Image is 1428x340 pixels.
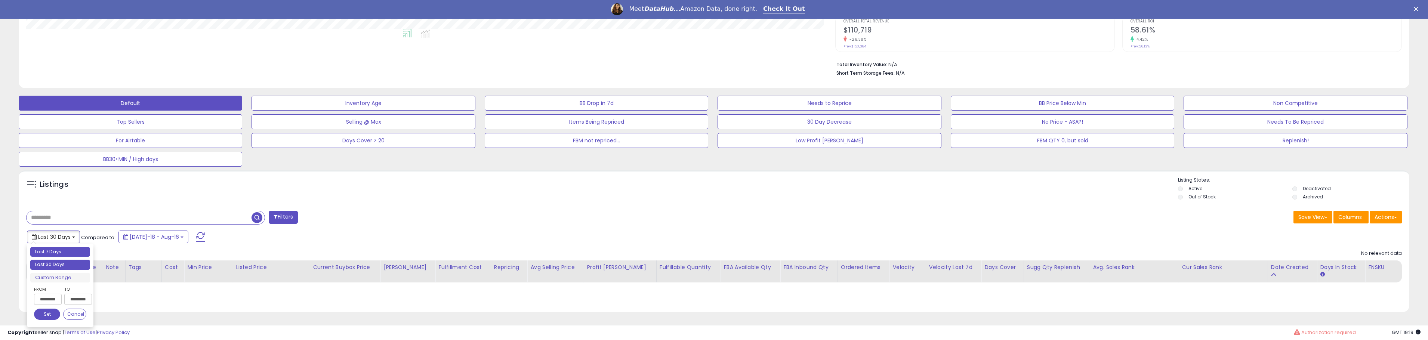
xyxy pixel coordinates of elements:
div: Days In Stock [1320,263,1362,271]
div: Velocity [892,263,922,271]
div: Listed Price [236,263,306,271]
div: Fulfillment Cost [438,263,487,271]
li: Last 7 Days [30,247,90,257]
li: Last 30 Days [30,260,90,270]
a: Terms of Use [64,329,96,336]
button: FBM QTY 0, but sold [951,133,1174,148]
button: Columns [1333,211,1369,223]
button: Replenish! [1184,133,1407,148]
div: Tags [129,263,158,271]
div: FBA inbound Qty [783,263,835,271]
span: 2025-09-16 19:19 GMT [1392,329,1421,336]
small: Prev: $150,384 [843,44,866,49]
h5: Listings [40,179,68,190]
small: Prev: 56.13% [1131,44,1150,49]
small: -26.38% [847,37,867,42]
button: Items Being Repriced [485,114,708,129]
div: Cur Sales Rank [1182,263,1264,271]
div: Velocity Last 7d [929,263,978,271]
button: Inventory Age [252,96,475,111]
label: Active [1188,185,1202,192]
span: Overall ROI [1131,19,1401,24]
a: Privacy Policy [97,329,130,336]
div: [PERSON_NAME] [383,263,432,271]
button: [DATE]-18 - Aug-16 [118,231,188,243]
button: No Price - ASAP! [951,114,1174,129]
label: Archived [1303,194,1323,200]
div: Date Created [1271,263,1314,271]
small: Days In Stock. [1320,271,1324,278]
div: FNSKU [1368,263,1398,271]
span: N/A [896,69,905,77]
b: Short Term Storage Fees: [836,70,895,76]
li: N/A [836,59,1396,68]
label: From [34,285,60,293]
div: Avg. Sales Rank [1093,263,1175,271]
div: seller snap | | [7,329,130,336]
h2: 58.61% [1131,26,1401,36]
button: Needs to Reprice [718,96,941,111]
div: Title [84,263,100,271]
p: Listing States: [1178,177,1409,184]
div: Meet Amazon Data, done right. [629,5,757,13]
img: Profile image for Georgie [611,3,623,15]
button: Filters [269,211,298,224]
i: DataHub... [644,5,680,12]
button: FBM not repriced... [485,133,708,148]
div: Close [1414,7,1421,11]
span: Compared to: [81,234,115,241]
a: Check It Out [763,5,805,13]
div: Avg Selling Price [530,263,580,271]
div: Min Price [187,263,229,271]
button: Save View [1293,211,1332,223]
div: Fulfillable Quantity [660,263,718,271]
span: Overall Total Revenue [843,19,1114,24]
div: Cost [165,263,181,271]
div: Note [106,263,122,271]
button: Days Cover > 20 [252,133,475,148]
div: Days Cover [984,263,1021,271]
button: Needs To Be Repriced [1184,114,1407,129]
div: Repricing [494,263,524,271]
h2: $110,719 [843,26,1114,36]
b: Total Inventory Value: [836,61,887,68]
button: BB Drop in 7d [485,96,708,111]
button: Selling @ Max [252,114,475,129]
div: No relevant data [1361,250,1402,257]
div: Profit [PERSON_NAME] [587,263,653,271]
button: Non Competitive [1184,96,1407,111]
div: Sugg Qty Replenish [1027,263,1086,271]
button: Low Profit [PERSON_NAME] [718,133,941,148]
button: Actions [1370,211,1402,223]
button: 30 Day Decrease [718,114,941,129]
li: Custom Range [30,273,90,283]
label: Out of Stock [1188,194,1216,200]
div: FBA Available Qty [724,263,777,271]
th: Please note that this number is a calculation based on your required days of coverage and your ve... [1024,260,1089,282]
button: Set [34,309,60,320]
div: Current Buybox Price [313,263,377,271]
button: BB Price Below Min [951,96,1174,111]
span: [DATE]-18 - Aug-16 [130,233,179,241]
button: BB30<MIN / High days [19,152,242,167]
button: For Airtable [19,133,242,148]
th: CSV column name: cust_attr_1_Tags [125,260,161,282]
div: Ordered Items [841,263,886,271]
span: Last 30 Days [38,233,71,241]
label: Deactivated [1303,185,1331,192]
button: Last 30 Days [27,231,80,243]
button: Cancel [63,309,86,320]
button: Default [19,96,242,111]
span: Columns [1338,213,1362,221]
label: To [64,285,86,293]
small: 4.42% [1134,37,1148,42]
strong: Copyright [7,329,35,336]
button: Top Sellers [19,114,242,129]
